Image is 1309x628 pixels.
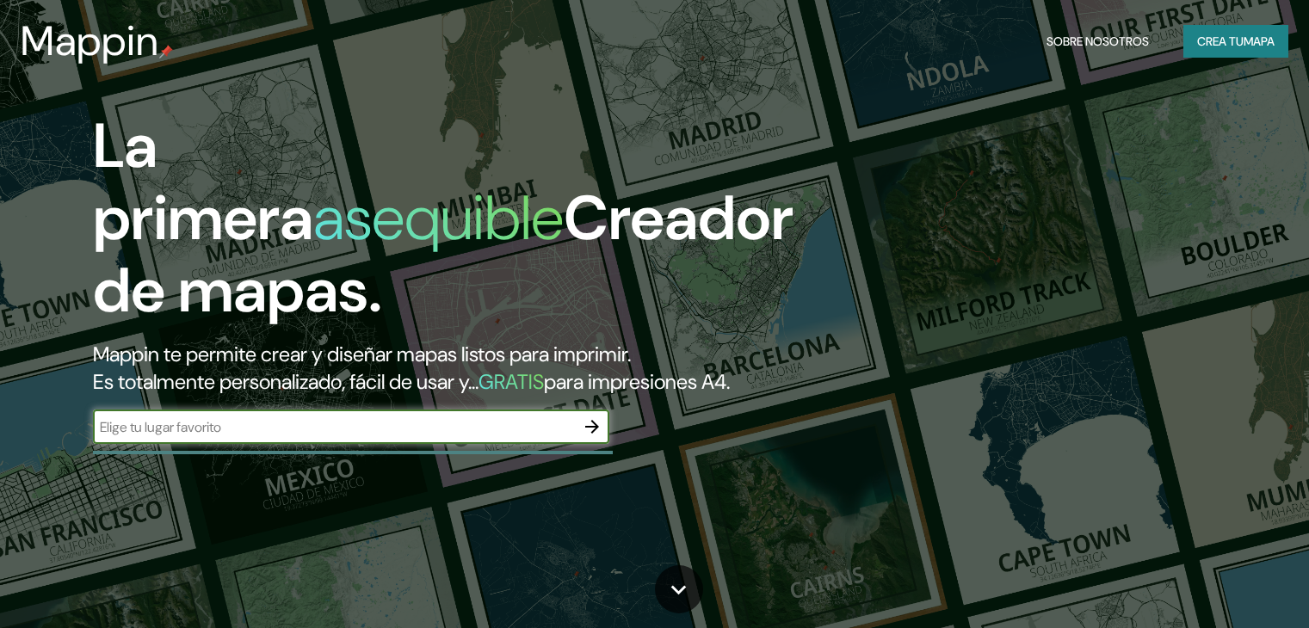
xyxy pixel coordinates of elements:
[313,178,564,258] font: asequible
[1047,34,1149,49] font: Sobre nosotros
[1244,34,1275,49] font: mapa
[1183,25,1288,58] button: Crea tumapa
[479,368,544,395] font: GRATIS
[21,14,159,68] font: Mappin
[544,368,730,395] font: para impresiones A4.
[93,417,575,437] input: Elige tu lugar favorito
[93,368,479,395] font: Es totalmente personalizado, fácil de usar y...
[93,178,793,330] font: Creador de mapas.
[93,106,313,258] font: La primera
[159,45,173,58] img: pin de mapeo
[1197,34,1244,49] font: Crea tu
[1040,25,1156,58] button: Sobre nosotros
[93,341,631,367] font: Mappin te permite crear y diseñar mapas listos para imprimir.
